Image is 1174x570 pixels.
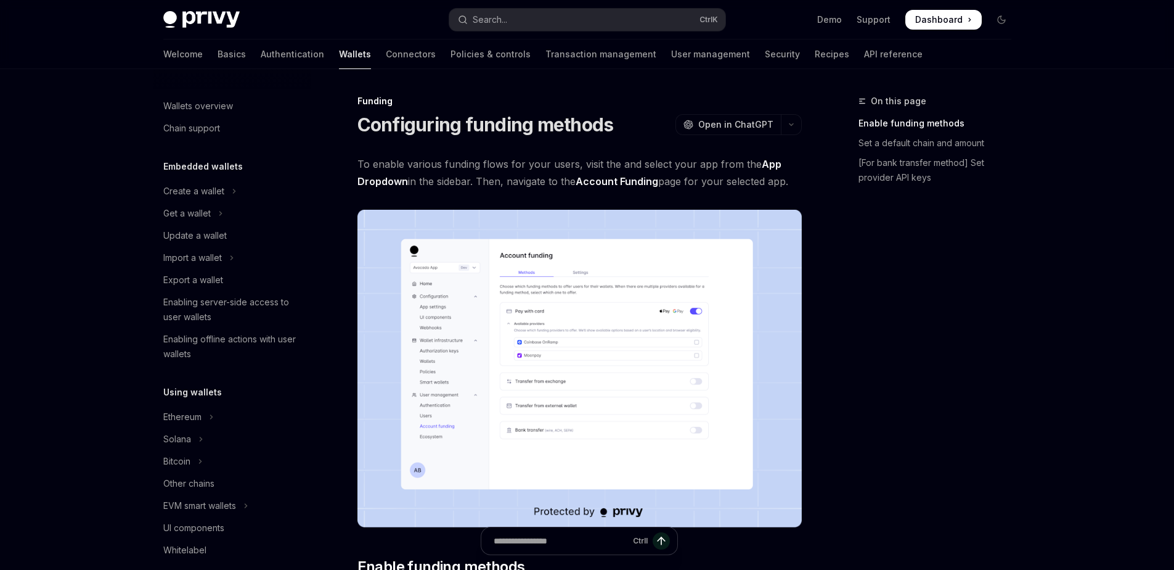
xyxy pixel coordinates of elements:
[163,184,224,199] div: Create a wallet
[671,39,750,69] a: User management
[857,14,891,26] a: Support
[871,94,926,109] span: On this page
[153,328,311,365] a: Enabling offline actions with user wallets
[449,9,725,31] button: Open search
[153,450,311,473] button: Toggle Bitcoin section
[163,159,243,174] h5: Embedded wallets
[163,228,227,243] div: Update a wallet
[765,39,800,69] a: Security
[153,517,311,539] a: UI components
[153,495,311,517] button: Toggle EVM smart wallets section
[339,39,371,69] a: Wallets
[858,114,1021,133] a: Enable funding methods
[153,406,311,428] button: Toggle Ethereum section
[698,118,773,131] span: Open in ChatGPT
[357,95,802,107] div: Funding
[858,153,1021,188] a: [For bank transfer method] Set provider API keys
[163,39,203,69] a: Welcome
[153,95,311,117] a: Wallets overview
[357,210,802,527] img: Fundingupdate PNG
[163,410,202,424] div: Ethereum
[153,269,311,291] a: Export a wallet
[815,39,849,69] a: Recipes
[153,202,311,225] button: Toggle Get a wallet section
[163,498,236,513] div: EVM smart wallets
[576,175,658,188] a: Account Funding
[163,11,240,28] img: dark logo
[261,39,324,69] a: Authentication
[545,39,656,69] a: Transaction management
[858,133,1021,153] a: Set a default chain and amount
[163,432,191,447] div: Solana
[905,10,982,30] a: Dashboard
[675,114,781,135] button: Open in ChatGPT
[450,39,531,69] a: Policies & controls
[653,532,670,550] button: Send message
[153,428,311,450] button: Toggle Solana section
[357,155,802,190] span: To enable various funding flows for your users, visit the and select your app from the in the sid...
[163,521,224,535] div: UI components
[817,14,842,26] a: Demo
[163,99,233,114] div: Wallets overview
[153,473,311,495] a: Other chains
[153,225,311,247] a: Update a wallet
[915,14,963,26] span: Dashboard
[992,10,1011,30] button: Toggle dark mode
[163,250,222,265] div: Import a wallet
[163,332,304,361] div: Enabling offline actions with user wallets
[153,291,311,328] a: Enabling server-side access to user wallets
[163,476,214,491] div: Other chains
[163,273,223,287] div: Export a wallet
[163,543,206,558] div: Whitelabel
[153,180,311,202] button: Toggle Create a wallet section
[699,15,718,25] span: Ctrl K
[864,39,923,69] a: API reference
[357,114,614,136] h1: Configuring funding methods
[163,121,220,136] div: Chain support
[153,117,311,139] a: Chain support
[494,527,628,555] input: Ask a question...
[163,385,222,400] h5: Using wallets
[163,295,304,324] div: Enabling server-side access to user wallets
[153,539,311,561] a: Whitelabel
[218,39,246,69] a: Basics
[153,247,311,269] button: Toggle Import a wallet section
[473,12,507,27] div: Search...
[163,206,211,221] div: Get a wallet
[163,454,190,469] div: Bitcoin
[386,39,436,69] a: Connectors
